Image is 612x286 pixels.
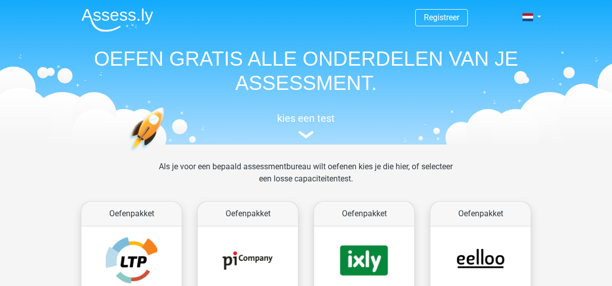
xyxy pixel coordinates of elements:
a: Registreer [424,13,459,22]
div: Als je voor een bepaald assessmentbureau wilt oefenen kies je die hier, of selecteer een losse ca... [151,161,461,197]
h1: OEFEN GRATIS ALLE ONDERDELEN VAN JE ASSESSMENT. [73,46,539,95]
h5: kies een test [73,112,539,124]
img: oefenen [129,107,203,199]
a: kies een test [73,112,539,139]
img: assessment [298,131,314,138]
img: Assessly [81,8,153,32]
